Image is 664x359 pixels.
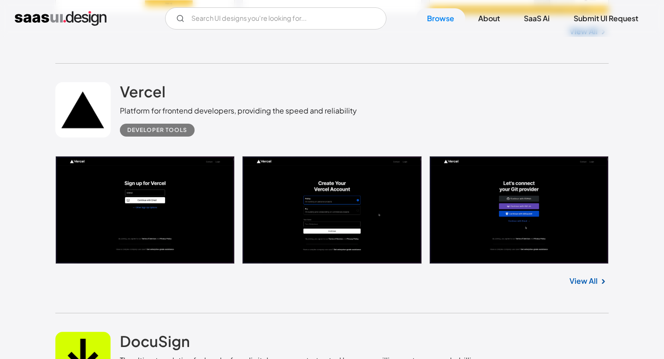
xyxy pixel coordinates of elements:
h2: DocuSign [120,332,190,350]
a: Submit UI Request [563,8,649,29]
input: Search UI designs you're looking for... [165,7,386,30]
div: Platform for frontend developers, providing the speed and reliability [120,105,357,116]
a: SaaS Ai [513,8,561,29]
a: Browse [416,8,465,29]
div: Developer tools [127,125,187,136]
a: home [15,11,107,26]
form: Email Form [165,7,386,30]
h2: Vercel [120,82,166,101]
a: Vercel [120,82,166,105]
a: About [467,8,511,29]
a: View All [569,275,598,287]
a: DocuSign [120,332,190,355]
